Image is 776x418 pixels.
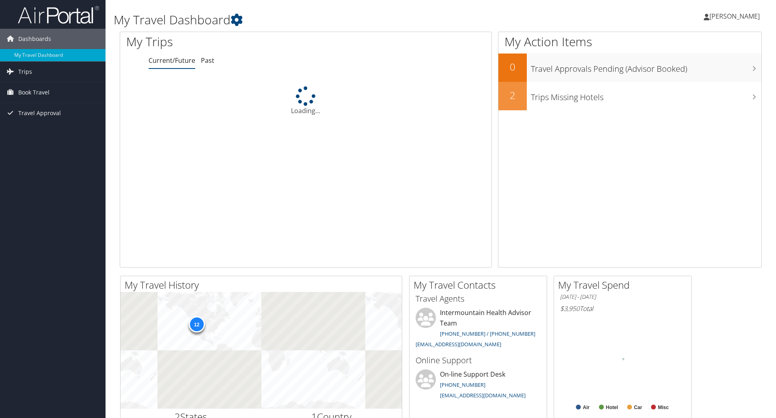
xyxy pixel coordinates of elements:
text: Car [634,405,642,410]
a: Current/Future [149,56,195,65]
img: airportal-logo.png [18,5,99,24]
span: Travel Approval [18,103,61,123]
a: 0Travel Approvals Pending (Advisor Booked) [498,54,761,82]
text: Hotel [606,405,618,410]
span: [PERSON_NAME] [709,12,760,21]
h2: My Travel Contacts [414,278,547,292]
h6: [DATE] - [DATE] [560,293,685,301]
a: [PHONE_NUMBER] / [PHONE_NUMBER] [440,330,535,337]
div: Loading... [120,86,491,116]
a: [EMAIL_ADDRESS][DOMAIN_NAME] [440,392,526,399]
h2: 2 [498,88,527,102]
h1: My Action Items [498,33,761,50]
h1: My Trips [126,33,331,50]
a: [PERSON_NAME] [704,4,768,28]
h2: My Travel Spend [558,278,691,292]
h3: Travel Agents [416,293,541,304]
span: Book Travel [18,82,50,103]
div: 12 [188,316,205,332]
h3: Travel Approvals Pending (Advisor Booked) [531,59,761,75]
li: Intermountain Health Advisor Team [412,308,545,351]
h2: 0 [498,60,527,74]
a: Past [201,56,214,65]
span: $3,950 [560,304,580,313]
h3: Trips Missing Hotels [531,88,761,103]
a: [PHONE_NUMBER] [440,381,485,388]
span: Dashboards [18,29,51,49]
a: [EMAIL_ADDRESS][DOMAIN_NAME] [416,341,501,348]
h2: My Travel History [125,278,402,292]
li: On-line Support Desk [412,369,545,403]
h1: My Travel Dashboard [114,11,550,28]
text: Misc [658,405,669,410]
h6: Total [560,304,685,313]
a: 2Trips Missing Hotels [498,82,761,110]
text: Air [583,405,590,410]
span: Trips [18,62,32,82]
h3: Online Support [416,355,541,366]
